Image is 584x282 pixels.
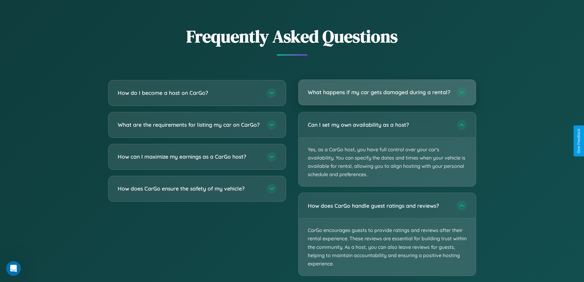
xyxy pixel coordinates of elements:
[577,129,581,153] div: Give Feedback
[6,261,21,276] iframe: Intercom live chat
[108,25,476,48] h2: Frequently Asked Questions
[299,138,476,187] p: Yes, as a CarGo host, you have full control over your car's availability. You can specify the dat...
[118,121,261,129] h3: What are the requirements for listing my car on CarGo?
[308,202,451,210] h3: How does CarGo handle guest ratings and reviews?
[118,89,261,97] h3: How do I become a host on CarGo?
[299,218,476,276] p: CarGo encourages guests to provide ratings and reviews after their rental experience. These revie...
[118,185,261,192] h3: How does CarGo ensure the safety of my vehicle?
[308,121,451,129] h3: Can I set my own availability as a host?
[308,88,451,96] h3: What happens if my car gets damaged during a rental?
[118,153,261,160] h3: How can I maximize my earnings as a CarGo host?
